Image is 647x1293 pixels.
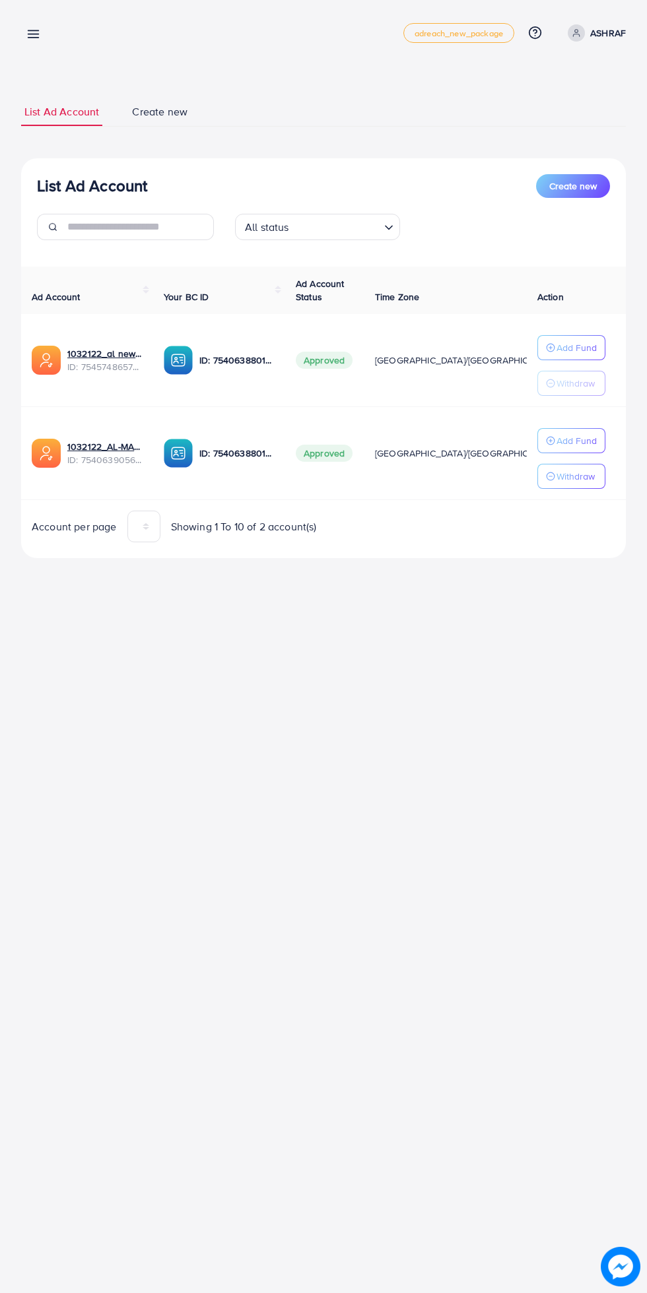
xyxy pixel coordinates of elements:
span: Showing 1 To 10 of 2 account(s) [171,519,317,534]
span: Approved [296,445,353,462]
a: ASHRAF [562,24,626,42]
span: Account per page [32,519,117,534]
span: [GEOGRAPHIC_DATA]/[GEOGRAPHIC_DATA] [375,447,559,460]
span: Ad Account [32,290,81,303]
p: ASHRAF [590,25,626,41]
input: Search for option [293,215,379,237]
p: Add Fund [557,433,597,449]
span: adreach_new_package [415,29,503,38]
span: Your BC ID [164,290,209,303]
span: List Ad Account [24,104,99,119]
img: ic-ba-acc.ded83a64.svg [164,439,193,468]
div: <span class='underline'>1032122_AL-MAKKAH_1755691890611</span></br>7540639056867557392 [67,440,143,467]
img: image [601,1247,640,1286]
span: Ad Account Status [296,277,345,303]
button: Add Fund [537,428,605,453]
p: Add Fund [557,340,597,356]
div: <span class='underline'>1032122_al new_1756881546706</span></br>7545748657711988753 [67,347,143,374]
img: ic-ba-acc.ded83a64.svg [164,346,193,375]
div: Search for option [235,214,400,240]
span: Create new [132,104,187,119]
span: Action [537,290,564,303]
span: [GEOGRAPHIC_DATA]/[GEOGRAPHIC_DATA] [375,354,559,367]
p: ID: 7540638801937629201 [199,445,275,461]
span: Approved [296,352,353,369]
img: ic-ads-acc.e4c84228.svg [32,439,61,468]
p: Withdraw [557,375,595,391]
img: ic-ads-acc.e4c84228.svg [32,346,61,375]
a: adreach_new_package [403,23,514,43]
button: Create new [536,174,610,198]
a: 1032122_AL-MAKKAH_1755691890611 [67,440,143,453]
span: ID: 7540639056867557392 [67,453,143,466]
button: Add Fund [537,335,605,360]
span: Create new [549,179,597,193]
a: 1032122_al new_1756881546706 [67,347,143,360]
h3: List Ad Account [37,176,147,195]
span: All status [242,218,292,237]
span: ID: 7545748657711988753 [67,360,143,373]
p: Withdraw [557,468,595,484]
p: ID: 7540638801937629201 [199,352,275,368]
span: Time Zone [375,290,419,303]
button: Withdraw [537,464,605,489]
button: Withdraw [537,371,605,396]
